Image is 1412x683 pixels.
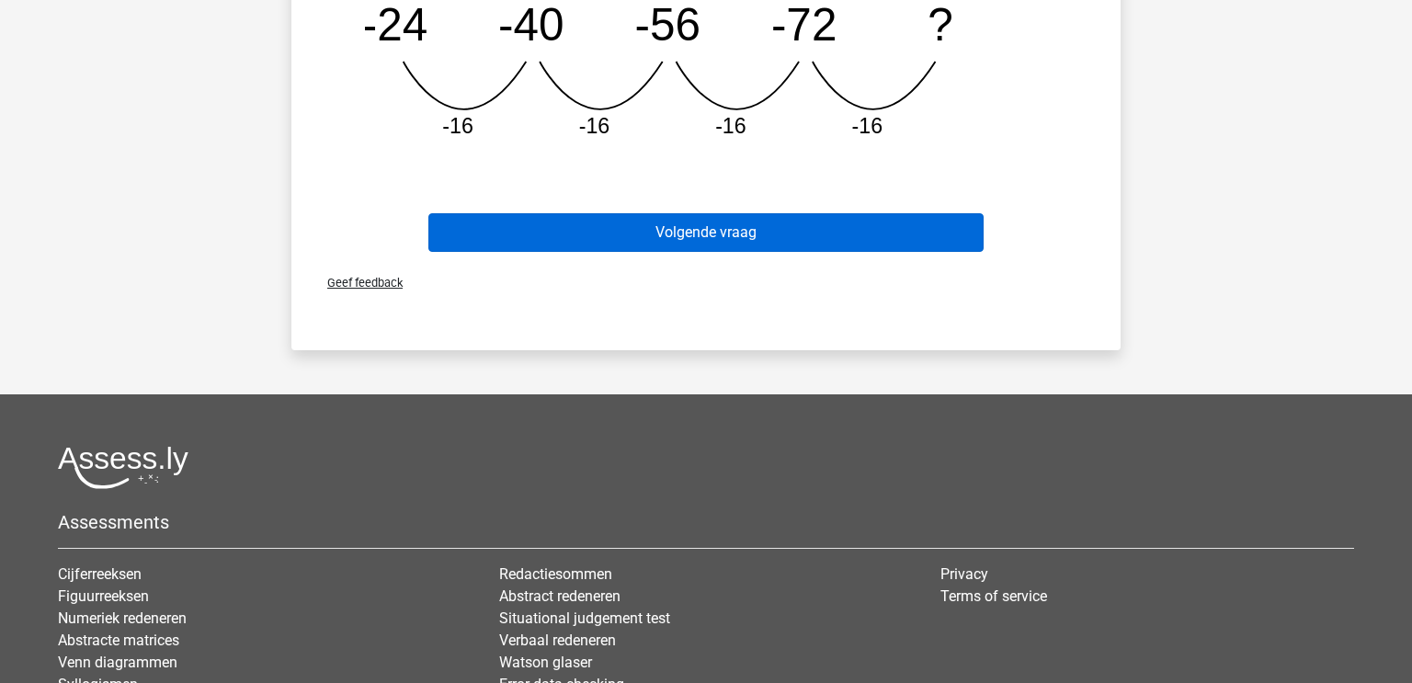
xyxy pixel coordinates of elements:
tspan: -16 [579,114,610,138]
a: Verbaal redeneren [499,632,616,649]
tspan: -16 [852,114,883,138]
a: Privacy [940,565,988,583]
h5: Assessments [58,511,1354,533]
span: Geef feedback [313,276,403,290]
a: Watson glaser [499,654,592,671]
a: Abstracte matrices [58,632,179,649]
a: Venn diagrammen [58,654,177,671]
a: Figuurreeksen [58,587,149,605]
button: Volgende vraag [428,213,985,252]
a: Terms of service [940,587,1047,605]
a: Abstract redeneren [499,587,621,605]
a: Situational judgement test [499,609,670,627]
tspan: -16 [715,114,746,138]
a: Redactiesommen [499,565,612,583]
a: Cijferreeksen [58,565,142,583]
a: Numeriek redeneren [58,609,187,627]
img: Assessly logo [58,446,188,489]
tspan: -16 [442,114,473,138]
